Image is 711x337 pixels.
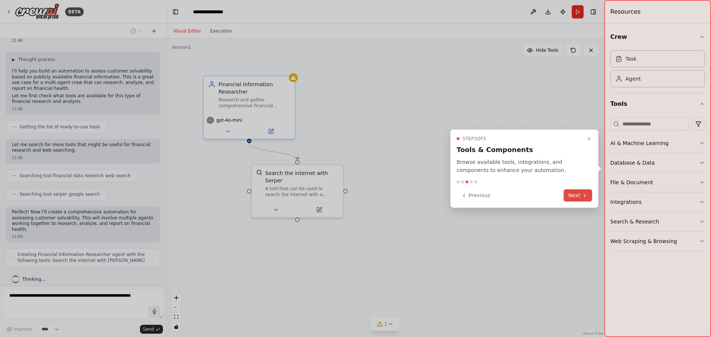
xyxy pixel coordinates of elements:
[457,144,583,155] h3: Tools & Components
[585,134,594,143] button: Close walkthrough
[457,158,583,175] p: Browse available tools, integrations, and components to enhance your automation.
[457,189,495,202] button: Previous
[463,135,486,141] span: Step 3 of 5
[170,7,181,17] button: Hide left sidebar
[564,189,592,202] button: Next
